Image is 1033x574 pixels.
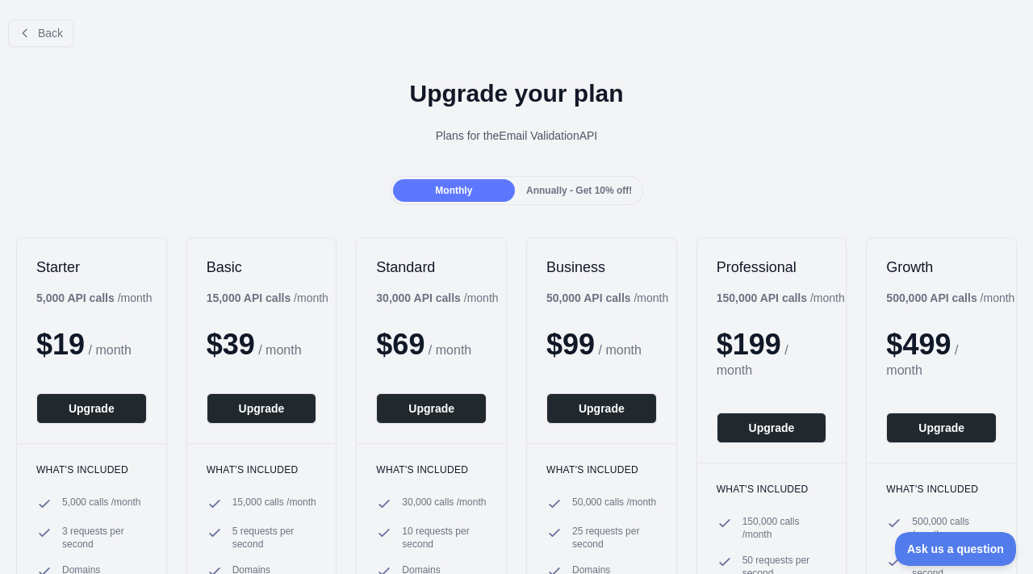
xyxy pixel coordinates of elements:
[546,290,668,306] div: / month
[886,291,977,304] b: 500,000 API calls
[376,290,498,306] div: / month
[376,291,461,304] b: 30,000 API calls
[546,328,595,361] span: $ 99
[717,258,827,277] h2: Professional
[886,290,1014,306] div: / month
[886,258,997,277] h2: Growth
[376,258,487,277] h2: Standard
[376,328,424,361] span: $ 69
[886,328,951,361] span: $ 499
[546,258,657,277] h2: Business
[717,290,845,306] div: / month
[895,532,1017,566] iframe: Toggle Customer Support
[546,291,631,304] b: 50,000 API calls
[717,328,781,361] span: $ 199
[717,291,807,304] b: 150,000 API calls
